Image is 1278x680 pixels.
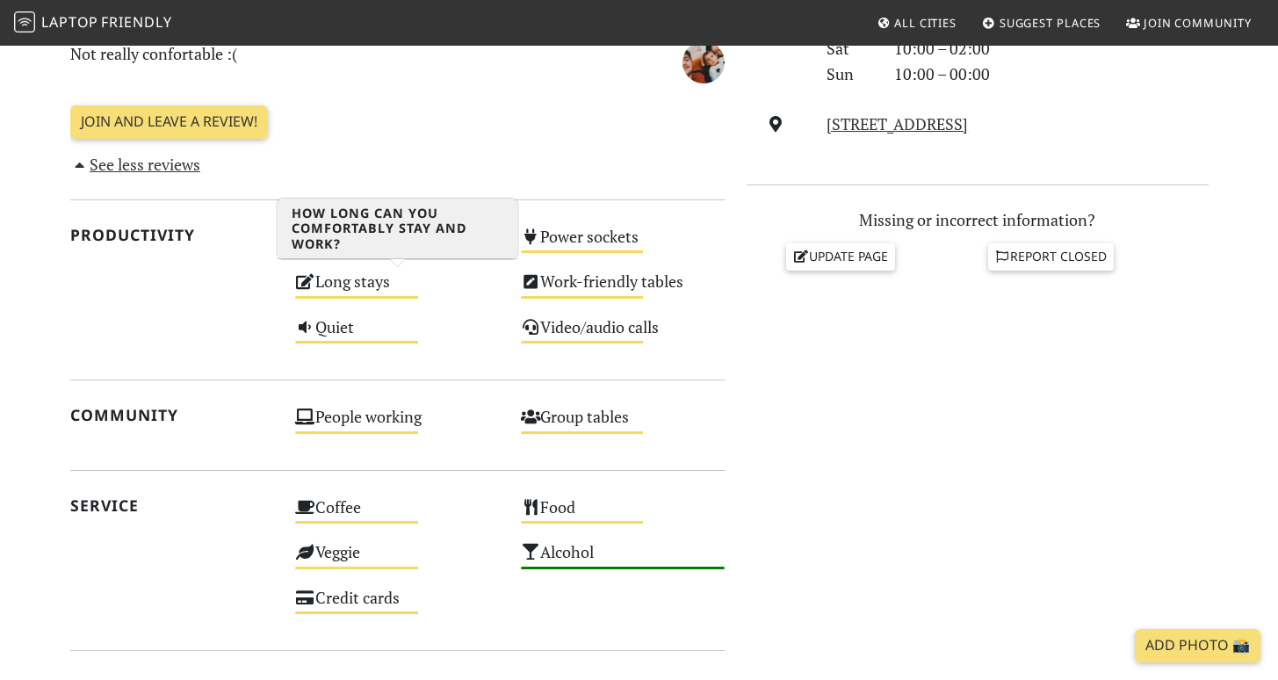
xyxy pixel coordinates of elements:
img: 2156-dani.jpg [682,41,725,83]
span: Join Community [1144,15,1252,31]
a: Suggest Places [975,7,1108,39]
div: Food [510,493,736,538]
span: Dani Carpena [682,49,725,70]
div: Sat [816,36,883,61]
span: Friendly [101,12,171,32]
p: Missing or incorrect information? [747,207,1209,233]
span: Suggest Places [1000,15,1101,31]
a: All Cities [870,7,964,39]
div: Long stays [285,267,510,312]
div: Coffee [285,493,510,538]
span: Laptop [41,12,98,32]
a: Report closed [988,243,1115,270]
div: Credit cards [285,583,510,628]
div: Work-friendly tables [510,267,736,312]
span: All Cities [894,15,957,31]
a: Update page [786,243,895,270]
div: Quiet [285,313,510,358]
div: Veggie [285,538,510,582]
div: Sun [816,61,883,87]
img: LaptopFriendly [14,11,35,33]
a: LaptopFriendly LaptopFriendly [14,8,172,39]
div: Power sockets [510,222,736,267]
a: [STREET_ADDRESS] [827,113,968,134]
div: People working [285,402,510,447]
div: Video/audio calls [510,313,736,358]
h2: Community [70,406,275,424]
p: Not really confortable :( [60,41,624,81]
h2: Productivity [70,226,275,244]
h3: How long can you comfortably stay and work? [278,199,518,259]
div: 10:00 – 02:00 [884,36,1219,61]
div: Alcohol [510,538,736,582]
a: See less reviews [70,154,201,175]
div: Group tables [510,402,736,447]
a: Join and leave a review! [70,105,268,139]
div: 10:00 – 00:00 [884,61,1219,87]
h2: Service [70,496,275,515]
a: Join Community [1119,7,1259,39]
